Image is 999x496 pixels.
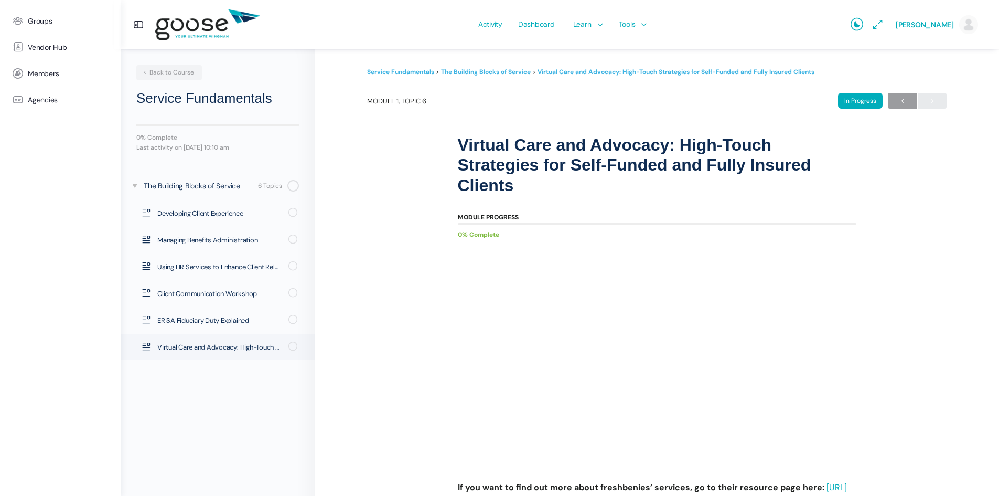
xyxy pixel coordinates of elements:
a: Service Fundamentals [367,68,434,76]
h1: Virtual Care and Advocacy: High-Touch Strategies for Self-Funded and Fully Insured Clients [458,135,856,195]
span: Agencies [28,96,58,104]
a: Vendor Hub [5,34,115,60]
a: ERISA Fiduciary Duty Explained [121,307,315,333]
a: Members [5,60,115,87]
a: The Building Blocks of Service 6 Topics [121,172,315,199]
a: Client Communication Workshop [121,280,315,307]
span: ERISA Fiduciary Duty Explained [157,315,282,326]
a: Virtual Care and Advocacy: High-Touch Strategies for Self-Funded and Fully Insured Clients [538,68,814,76]
span: Virtual Care and Advocacy: High-Touch Strategies for Self-Funded and Fully Insured Clients [157,342,282,353]
div: Last activity on [DATE] 10:10 am [136,144,299,151]
a: Managing Benefits Administration [121,227,315,253]
h2: Service Fundamentals [136,88,299,109]
span: Back to Course [142,68,194,77]
a: Agencies [5,87,115,113]
span: ← [888,94,917,108]
a: Developing Client Experience [121,200,315,226]
span: Members [28,69,59,78]
a: Groups [5,8,115,34]
div: In Progress [838,93,883,109]
span: Managing Benefits Administration [157,235,282,246]
iframe: Chat Widget [947,446,999,496]
a: ←Previous [888,93,917,109]
span: [PERSON_NAME] [896,20,954,29]
span: Developing Client Experience [157,208,282,219]
a: The Building Blocks of Service [441,68,531,76]
span: Using HR Services to Enhance Client Relationships [157,262,282,272]
a: Back to Course [136,65,202,80]
a: Using HR Services to Enhance Client Relationships [121,254,315,280]
span: Groups [28,17,52,26]
span: Module 1, Topic 6 [367,98,426,104]
span: Client Communication Workshop [157,289,282,299]
span: Vendor Hub [28,43,67,52]
div: The Building Blocks of Service [144,180,255,192]
a: Virtual Care and Advocacy: High-Touch Strategies for Self-Funded and Fully Insured Clients [121,334,315,360]
div: 0% Complete [458,228,846,242]
div: 6 Topics [258,181,282,191]
div: 0% Complete [136,134,299,141]
strong: If you want to find out more about freshbenies’ services, go to their resource page here: [458,482,824,493]
div: Module Progress [458,214,519,220]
